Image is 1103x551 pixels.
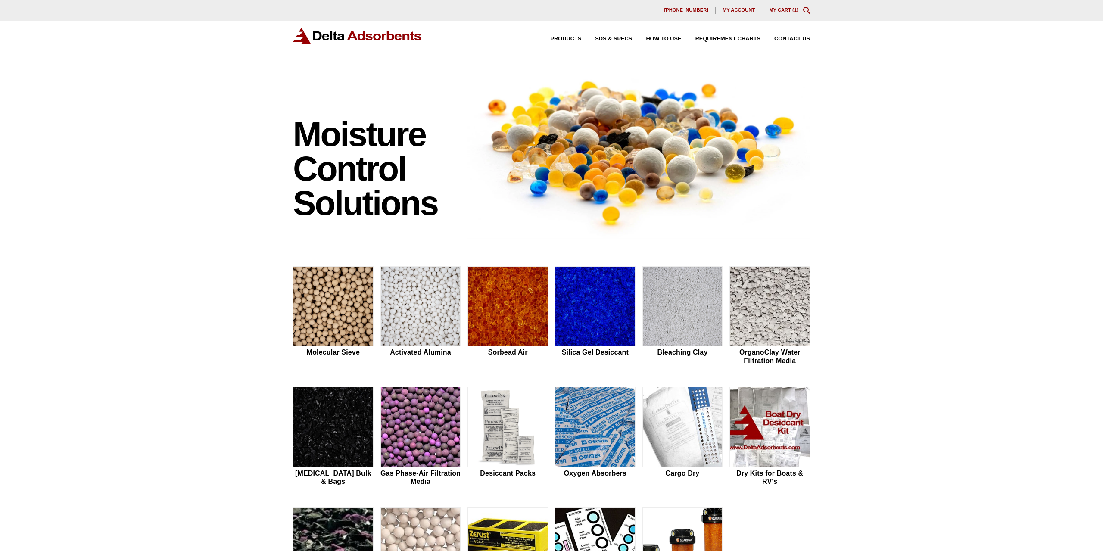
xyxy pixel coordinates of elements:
a: Bleaching Clay [642,266,723,366]
h2: [MEDICAL_DATA] Bulk & Bags [293,469,374,486]
h2: Sorbead Air [467,348,548,356]
h2: Dry Kits for Boats & RV's [729,469,810,486]
a: SDS & SPECS [581,36,632,42]
a: Cargo Dry [642,387,723,487]
span: Requirement Charts [695,36,760,42]
span: Contact Us [774,36,810,42]
span: 1 [794,7,797,12]
a: Contact Us [760,36,810,42]
a: OrganoClay Water Filtration Media [729,266,810,366]
a: Sorbead Air [467,266,548,366]
h1: Moisture Control Solutions [293,117,459,221]
img: Image [467,65,810,239]
a: How to Use [632,36,681,42]
a: Products [537,36,582,42]
span: My account [723,8,755,12]
h2: Cargo Dry [642,469,723,477]
a: Activated Alumina [380,266,461,366]
h2: Desiccant Packs [467,469,548,477]
a: [MEDICAL_DATA] Bulk & Bags [293,387,374,487]
h2: Bleaching Clay [642,348,723,356]
a: Requirement Charts [682,36,760,42]
span: [PHONE_NUMBER] [664,8,708,12]
h2: Gas Phase-Air Filtration Media [380,469,461,486]
h2: Silica Gel Desiccant [555,348,636,356]
h2: OrganoClay Water Filtration Media [729,348,810,364]
span: SDS & SPECS [595,36,632,42]
span: Products [551,36,582,42]
a: [PHONE_NUMBER] [657,7,716,14]
span: How to Use [646,36,681,42]
img: Delta Adsorbents [293,28,422,44]
a: Dry Kits for Boats & RV's [729,387,810,487]
a: Oxygen Absorbers [555,387,636,487]
a: Silica Gel Desiccant [555,266,636,366]
h2: Oxygen Absorbers [555,469,636,477]
div: Toggle Modal Content [803,7,810,14]
a: My Cart (1) [769,7,798,12]
a: Molecular Sieve [293,266,374,366]
a: Desiccant Packs [467,387,548,487]
a: My account [716,7,762,14]
h2: Molecular Sieve [293,348,374,356]
h2: Activated Alumina [380,348,461,356]
a: Gas Phase-Air Filtration Media [380,387,461,487]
